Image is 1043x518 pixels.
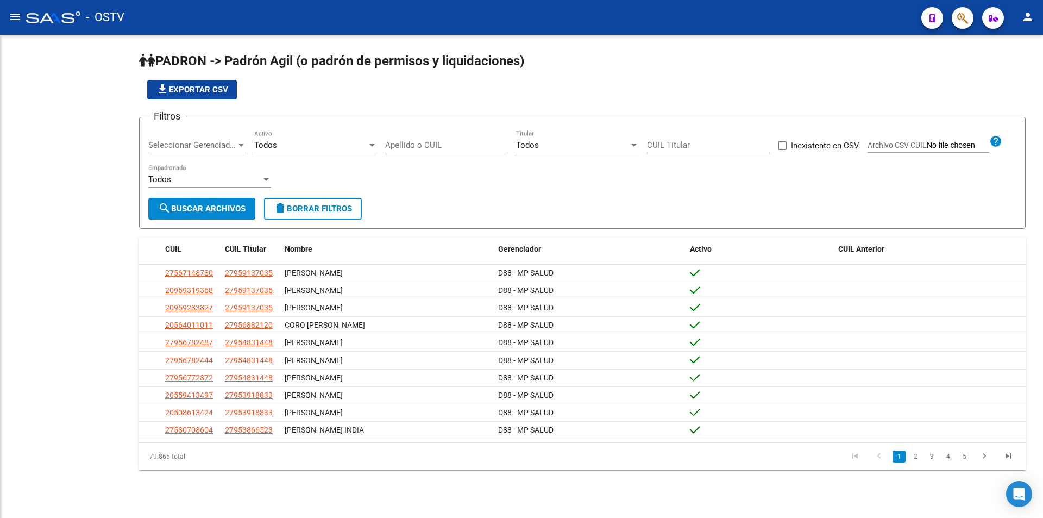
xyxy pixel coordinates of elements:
[280,238,494,261] datatable-header-cell: Nombre
[285,338,343,347] span: [PERSON_NAME]
[285,245,312,253] span: Nombre
[498,338,554,347] span: D88 - MP SALUD
[868,141,927,149] span: Archivo CSV CUIL
[974,451,995,463] a: go to next page
[285,303,343,312] span: [PERSON_NAME]
[1021,10,1034,23] mat-icon: person
[9,10,22,23] mat-icon: menu
[834,238,1026,261] datatable-header-cell: CUIL Anterior
[148,174,171,184] span: Todos
[940,447,956,466] li: page 4
[690,245,712,253] span: Activo
[225,426,273,434] span: 27953866523
[989,135,1002,148] mat-icon: help
[285,408,343,417] span: [PERSON_NAME]
[498,321,554,329] span: D88 - MP SALUD
[285,356,343,365] span: [PERSON_NAME]
[998,451,1019,463] a: go to last page
[274,204,352,214] span: Borrar Filtros
[225,391,273,400] span: 27953918833
[285,391,343,400] span: [PERSON_NAME]
[165,426,213,434] span: 27580708604
[516,140,539,150] span: Todos
[165,356,213,365] span: 27956782444
[891,447,907,466] li: page 1
[285,373,343,382] span: [PERSON_NAME]
[498,408,554,417] span: D88 - MP SALUD
[285,269,343,277] span: [PERSON_NAME]
[165,408,213,417] span: 20508613424
[909,451,922,463] a: 2
[156,85,228,95] span: Exportar CSV
[274,202,287,215] mat-icon: delete
[498,286,554,295] span: D88 - MP SALUD
[285,426,364,434] span: [PERSON_NAME] INDIA
[498,303,554,312] span: D88 - MP SALUD
[791,139,859,152] span: Inexistente en CSV
[225,338,273,347] span: 27954831448
[148,109,186,124] h3: Filtros
[139,53,524,68] span: PADRON -> Padrón Agil (o padrón de permisos y liquidaciones)
[147,80,237,99] button: Exportar CSV
[225,408,273,417] span: 27953918833
[498,373,554,382] span: D88 - MP SALUD
[225,373,273,382] span: 27954831448
[923,447,940,466] li: page 3
[165,269,213,277] span: 27567148780
[686,238,834,261] datatable-header-cell: Activo
[264,198,362,220] button: Borrar Filtros
[907,447,923,466] li: page 2
[925,451,938,463] a: 3
[958,451,971,463] a: 5
[1006,481,1032,507] div: Open Intercom Messenger
[498,356,554,365] span: D88 - MP SALUD
[225,269,273,277] span: 27959137035
[498,391,554,400] span: D88 - MP SALUD
[165,286,213,295] span: 20959319368
[165,391,213,400] span: 20559413497
[165,245,181,253] span: CUIL
[139,443,315,470] div: 79.865 total
[225,245,266,253] span: CUIL Titular
[893,451,906,463] a: 1
[494,238,686,261] datatable-header-cell: Gerenciador
[165,321,213,329] span: 20564011011
[225,321,273,329] span: 27956882120
[498,426,554,434] span: D88 - MP SALUD
[148,140,236,150] span: Seleccionar Gerenciador
[161,238,221,261] datatable-header-cell: CUIL
[941,451,954,463] a: 4
[869,451,889,463] a: go to previous page
[838,245,884,253] span: CUIL Anterior
[86,5,124,29] span: - OSTV
[148,198,255,220] button: Buscar Archivos
[956,447,972,466] li: page 5
[498,245,541,253] span: Gerenciador
[285,286,343,295] span: [PERSON_NAME]
[158,202,171,215] mat-icon: search
[156,83,169,96] mat-icon: file_download
[221,238,280,261] datatable-header-cell: CUIL Titular
[225,286,273,295] span: 27959137035
[285,321,365,329] span: CORO [PERSON_NAME]
[225,303,273,312] span: 27959137035
[158,204,246,214] span: Buscar Archivos
[165,303,213,312] span: 20959283827
[498,269,554,277] span: D88 - MP SALUD
[927,141,989,151] input: Archivo CSV CUIL
[165,338,213,347] span: 27956782487
[165,373,213,382] span: 27956772872
[225,356,273,365] span: 27954831448
[845,451,865,463] a: go to first page
[254,140,277,150] span: Todos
